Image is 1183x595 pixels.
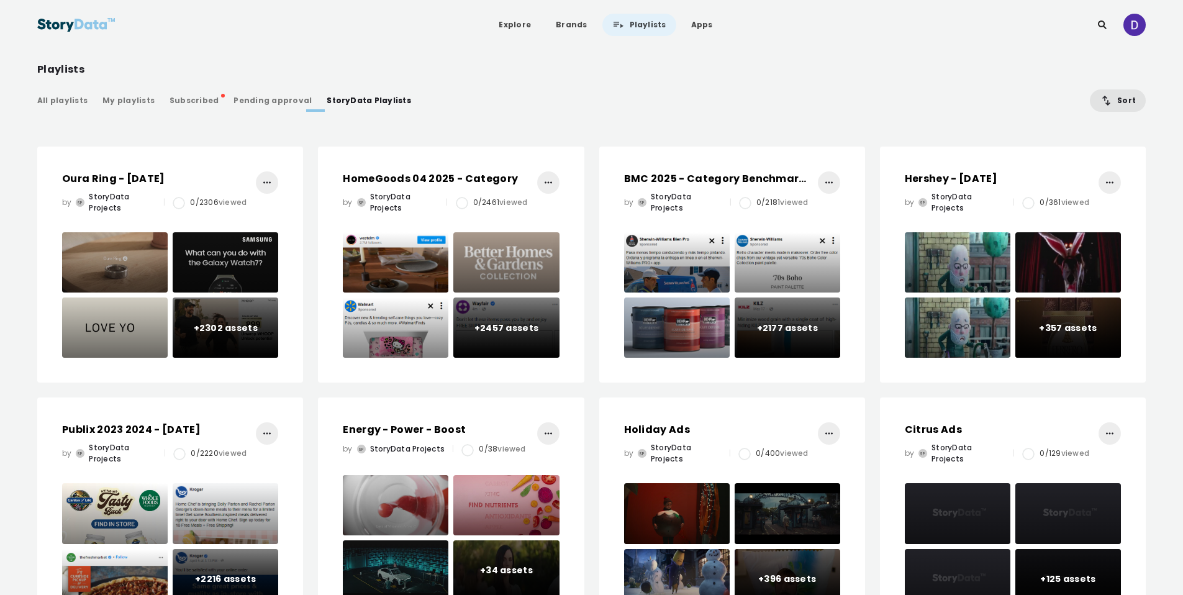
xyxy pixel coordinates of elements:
[480,563,533,577] span: +34 assets
[62,171,165,186] span: Oura Ring - [DATE]
[931,442,1005,465] div: StoryData Projects
[905,191,1089,214] div: viewed
[624,448,633,458] span: by
[37,94,88,107] div: All playlists
[1040,197,1061,208] span: 0/361
[624,197,633,207] span: by
[905,448,914,458] span: by
[756,448,780,459] span: 0/400
[89,191,156,214] div: StoryData Projects
[602,14,676,36] a: Playlists
[191,448,218,459] span: 0/2220
[651,191,722,214] div: StoryData Projects
[1040,448,1061,459] span: 0/129
[62,422,201,437] span: Publix 2023 2024 - [DATE]
[479,443,497,455] span: 0/38
[905,442,1089,465] div: viewed
[1039,321,1097,335] span: +357 assets
[62,191,247,214] div: viewed
[359,201,364,205] span: SP
[343,171,518,186] span: HomeGoods 04 2025 - Category
[640,201,645,205] span: SP
[233,94,312,107] div: Pending approval
[489,14,541,36] a: Explore
[89,442,156,465] div: StoryData Projects
[757,321,818,335] span: +2177 assets
[651,442,722,465] div: StoryData Projects
[624,191,809,214] div: viewed
[905,171,997,186] span: Hershey - [DATE]
[640,452,645,456] span: SP
[546,14,597,36] a: Brands
[62,448,71,458] span: by
[905,422,962,437] span: Citrus Ads
[370,191,439,214] div: StoryData Projects
[1013,448,1015,459] span: |
[37,14,116,36] img: StoryData Logo
[62,442,247,465] div: viewed
[343,443,352,454] span: by
[1090,89,1146,112] button: Sort
[756,197,780,208] span: 0/2181
[194,321,258,335] span: +2302 assets
[920,452,925,456] span: SP
[1117,94,1136,107] span: Sort
[474,321,538,335] span: +2457 assets
[37,62,1146,77] div: Playlists
[931,191,1005,214] div: StoryData Projects
[681,14,723,36] a: Apps
[195,572,256,586] span: +2216 assets
[164,448,166,459] span: |
[62,197,71,207] span: by
[343,422,466,437] span: Energy - Power - Boost
[359,448,364,452] span: SP
[327,94,411,107] div: StoryData Playlists
[920,201,925,205] span: SP
[1040,572,1095,586] span: +125 assets
[343,197,352,207] span: by
[190,197,218,208] span: 0/2306
[473,197,499,208] span: 0/2461
[729,448,731,459] span: |
[78,201,83,205] span: SP
[102,94,155,107] div: My playlists
[905,197,914,207] span: by
[370,443,445,455] div: StoryData Projects
[730,197,732,208] span: |
[452,443,454,455] span: |
[758,572,816,586] span: +396 assets
[624,171,809,186] span: BMC 2025 - Category Benchmarks
[1013,197,1015,208] span: |
[78,452,83,456] span: SP
[624,442,809,465] div: viewed
[163,197,165,208] span: |
[343,191,527,214] div: viewed
[343,442,525,456] div: viewed
[170,94,219,107] div: Subscribed
[1123,14,1146,36] img: ACg8ocKzwPDiA-G5ZA1Mflw8LOlJAqwuiocHy5HQ8yAWPW50gy9RiA=s96-c
[624,422,691,437] span: Holiday Ads
[446,197,448,208] span: |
